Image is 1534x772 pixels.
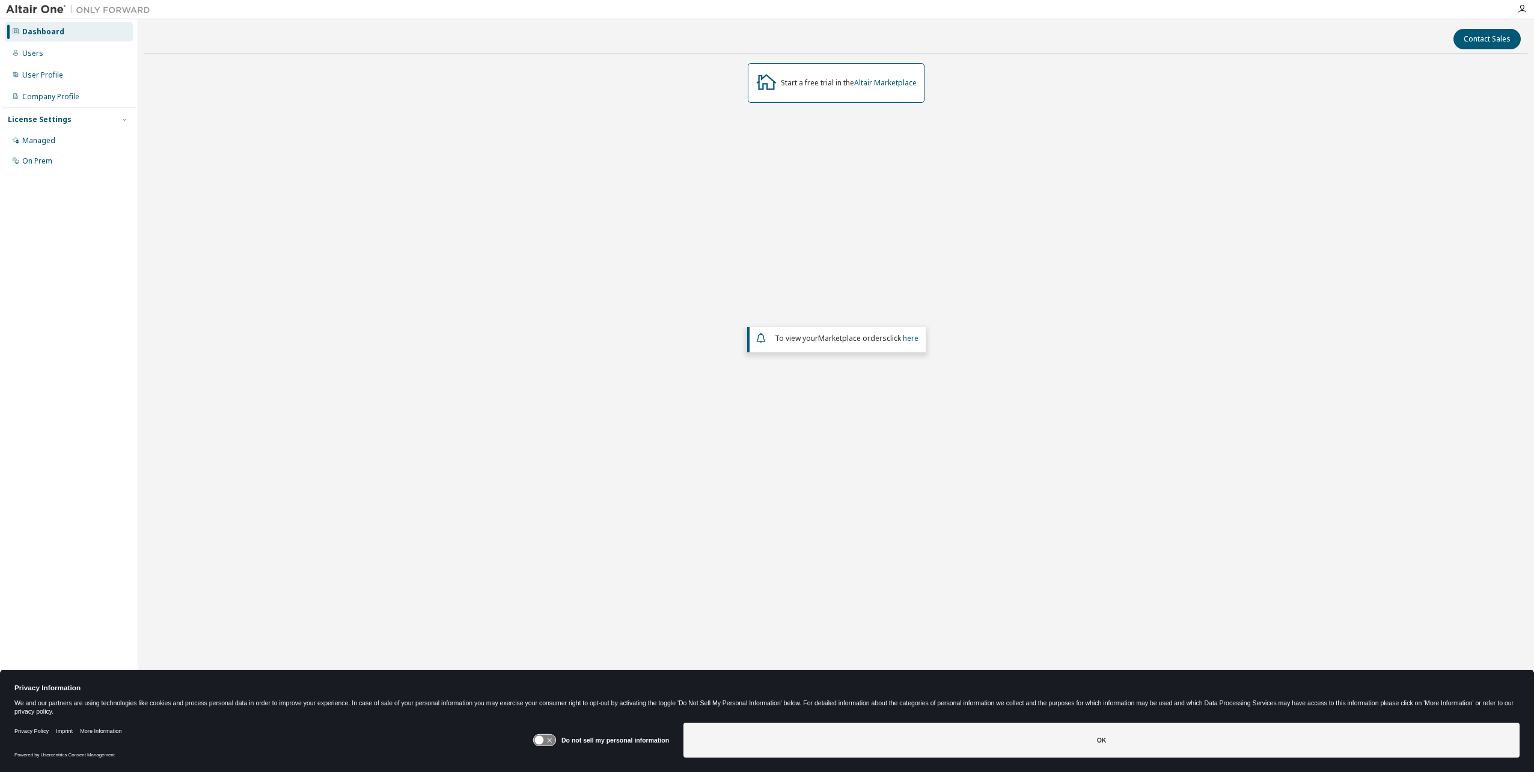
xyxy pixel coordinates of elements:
div: Users [22,49,43,58]
div: Dashboard [22,27,64,37]
a: Altair Marketplace [854,78,917,88]
div: Company Profile [22,92,79,102]
div: License Settings [8,115,72,124]
em: Marketplace orders [818,333,887,343]
div: User Profile [22,70,63,80]
div: Start a free trial in the [781,78,917,88]
div: On Prem [22,156,52,166]
div: Managed [22,136,55,146]
span: To view your click [775,333,918,343]
a: here [903,333,918,343]
img: Altair One [6,4,156,16]
button: Contact Sales [1453,29,1521,49]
